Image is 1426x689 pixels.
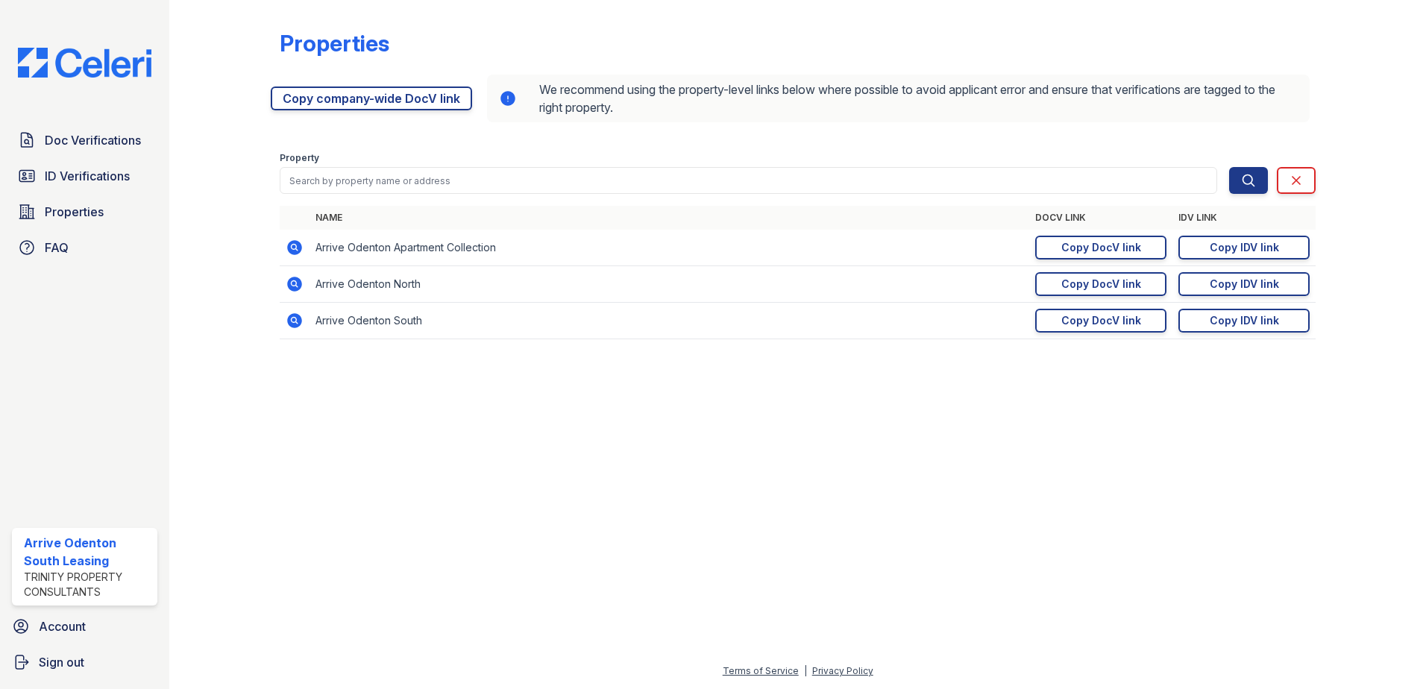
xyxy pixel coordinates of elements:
[1210,277,1279,292] div: Copy IDV link
[1035,272,1166,296] a: Copy DocV link
[6,647,163,677] a: Sign out
[1178,236,1310,259] a: Copy IDV link
[45,167,130,185] span: ID Verifications
[310,206,1029,230] th: Name
[1035,309,1166,333] a: Copy DocV link
[310,303,1029,339] td: Arrive Odenton South
[280,152,319,164] label: Property
[1172,206,1316,230] th: IDV Link
[39,617,86,635] span: Account
[487,75,1310,122] div: We recommend using the property-level links below where possible to avoid applicant error and ens...
[45,239,69,257] span: FAQ
[24,534,151,570] div: Arrive Odenton South Leasing
[1061,277,1141,292] div: Copy DocV link
[310,230,1029,266] td: Arrive Odenton Apartment Collection
[310,266,1029,303] td: Arrive Odenton North
[1029,206,1172,230] th: DocV Link
[12,233,157,262] a: FAQ
[280,167,1217,194] input: Search by property name or address
[1210,240,1279,255] div: Copy IDV link
[45,203,104,221] span: Properties
[1178,272,1310,296] a: Copy IDV link
[1061,240,1141,255] div: Copy DocV link
[723,665,799,676] a: Terms of Service
[6,611,163,641] a: Account
[12,125,157,155] a: Doc Verifications
[812,665,873,676] a: Privacy Policy
[1061,313,1141,328] div: Copy DocV link
[804,665,807,676] div: |
[1210,313,1279,328] div: Copy IDV link
[39,653,84,671] span: Sign out
[45,131,141,149] span: Doc Verifications
[24,570,151,600] div: Trinity Property Consultants
[1178,309,1310,333] a: Copy IDV link
[12,197,157,227] a: Properties
[271,86,472,110] a: Copy company-wide DocV link
[6,48,163,78] img: CE_Logo_Blue-a8612792a0a2168367f1c8372b55b34899dd931a85d93a1a3d3e32e68fde9ad4.png
[280,30,389,57] div: Properties
[12,161,157,191] a: ID Verifications
[1035,236,1166,259] a: Copy DocV link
